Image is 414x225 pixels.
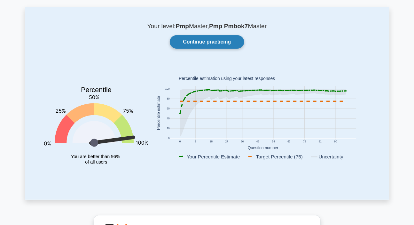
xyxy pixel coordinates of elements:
b: Pmp Pmbok7 [209,23,248,29]
text: 40 [167,117,170,120]
text: 63 [287,140,291,143]
p: Your level: Master, Master [40,22,374,30]
text: 0 [168,137,170,140]
text: 20 [167,127,170,130]
text: 90 [334,140,337,143]
text: Percentile estimate [156,96,161,130]
text: 60 [167,107,170,110]
text: 9 [195,140,196,143]
b: Pmp [176,23,189,29]
text: 80 [167,97,170,100]
tspan: You are better than 96% [71,154,120,159]
text: 36 [241,140,244,143]
text: Percentile [81,86,112,94]
text: 27 [225,140,228,143]
text: 18 [210,140,213,143]
text: 81 [318,140,322,143]
text: 45 [256,140,260,143]
tspan: of all users [85,160,107,165]
a: Continue practicing [170,35,244,49]
text: 72 [303,140,306,143]
text: Question number [248,146,278,150]
text: 0 [179,140,181,143]
text: 54 [272,140,275,143]
text: 100 [165,87,169,91]
text: Percentile estimation using your latest responses [179,76,275,81]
